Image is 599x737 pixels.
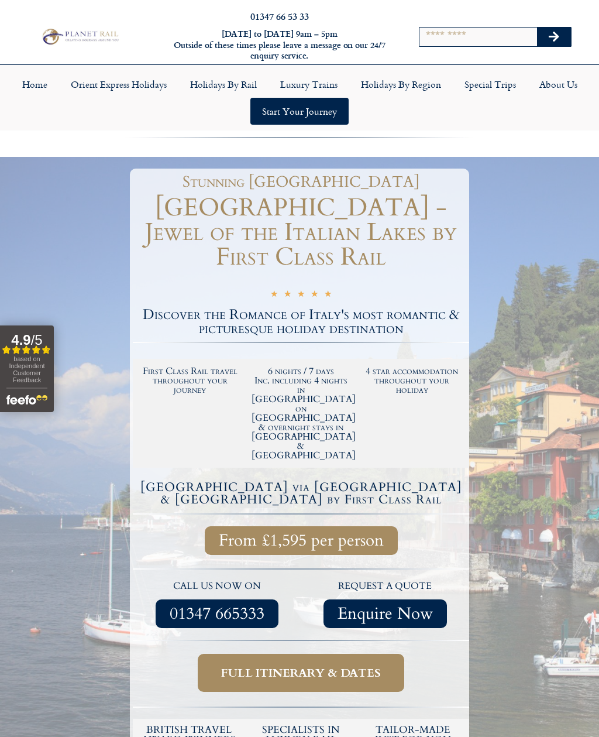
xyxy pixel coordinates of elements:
span: 01347 665333 [170,606,264,621]
span: Enquire Now [338,606,433,621]
h1: [GEOGRAPHIC_DATA] - Jewel of the Italian Lakes by First Class Rail [133,196,469,269]
a: From £1,595 per person [205,526,398,555]
i: ★ [324,290,332,301]
a: Start your Journey [250,98,349,125]
p: request a quote [307,579,464,594]
h2: 4 star accommodation throughout your holiday [362,366,462,395]
a: Luxury Trains [268,71,349,98]
h6: [DATE] to [DATE] 9am – 5pm Outside of these times please leave a message on our 24/7 enquiry serv... [163,29,397,61]
a: About Us [528,71,589,98]
h2: Discover the Romance of Italy's most romantic & picturesque holiday destination [133,308,469,336]
h1: Stunning [GEOGRAPHIC_DATA] [139,174,463,190]
h4: [GEOGRAPHIC_DATA] via [GEOGRAPHIC_DATA] & [GEOGRAPHIC_DATA] by First Class Rail [135,481,467,506]
div: 5/5 [270,289,332,301]
i: ★ [284,290,291,301]
img: Planet Rail Train Holidays Logo [39,27,121,47]
nav: Menu [6,71,593,125]
h2: 6 nights / 7 days Inc. including 4 nights in [GEOGRAPHIC_DATA] on [GEOGRAPHIC_DATA] & overnight s... [252,366,351,460]
button: Search [537,28,571,46]
a: Home [11,71,59,98]
span: Full itinerary & dates [221,666,381,680]
a: Holidays by Region [349,71,453,98]
p: call us now on [139,579,295,594]
h2: First Class Rail travel throughout your journey [140,366,240,395]
i: ★ [297,290,305,301]
a: 01347 665333 [156,599,278,628]
a: Special Trips [453,71,528,98]
a: Full itinerary & dates [198,654,404,692]
a: Orient Express Holidays [59,71,178,98]
a: Holidays by Rail [178,71,268,98]
i: ★ [270,290,278,301]
span: From £1,595 per person [219,533,384,548]
a: 01347 66 53 33 [250,9,309,23]
a: Enquire Now [323,599,447,628]
i: ★ [311,290,318,301]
